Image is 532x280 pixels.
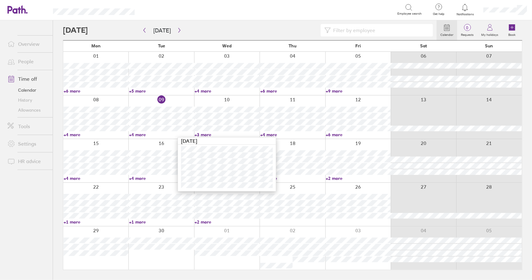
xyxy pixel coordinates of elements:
a: Calendar [437,20,457,40]
a: +1 more [129,219,194,225]
a: History [2,95,53,105]
label: My holidays [477,31,502,37]
a: Notifications [455,3,475,16]
span: Mon [91,43,101,48]
span: Employee search [397,12,422,16]
input: Filter by employee [331,24,429,36]
a: Settings [2,138,53,150]
a: Time off [2,73,53,85]
a: +3 more [194,132,259,138]
a: Tools [2,120,53,133]
a: +4 more [64,176,128,181]
a: Overview [2,38,53,50]
label: Book [505,31,520,37]
a: HR advice [2,155,53,167]
a: +5 more [129,88,194,94]
span: 0 [457,25,477,30]
a: 0Requests [457,20,477,40]
label: Calendar [437,31,457,37]
span: Sun [485,43,493,48]
div: [DATE] [178,138,276,145]
a: +1 more [260,176,325,181]
a: Book [502,20,522,40]
span: Wed [223,43,232,48]
a: +4 more [64,132,128,138]
a: Calendar [2,85,53,95]
a: +4 more [260,132,325,138]
a: +2 more [326,176,391,181]
a: My holidays [477,20,502,40]
a: People [2,55,53,68]
a: +1 more [64,219,128,225]
div: Search [151,7,167,12]
a: Allowances [2,105,53,115]
span: Notifications [455,12,475,16]
a: +6 more [326,132,391,138]
a: +4 more [194,88,259,94]
a: +6 more [260,88,325,94]
span: Sat [420,43,427,48]
span: Tue [158,43,165,48]
span: Thu [289,43,296,48]
a: +9 more [326,88,391,94]
a: +4 more [129,176,194,181]
span: Fri [355,43,361,48]
a: +2 more [194,219,259,225]
button: [DATE] [148,25,176,36]
a: +4 more [129,132,194,138]
a: +6 more [64,88,128,94]
span: Get help [429,12,449,16]
label: Requests [457,31,477,37]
